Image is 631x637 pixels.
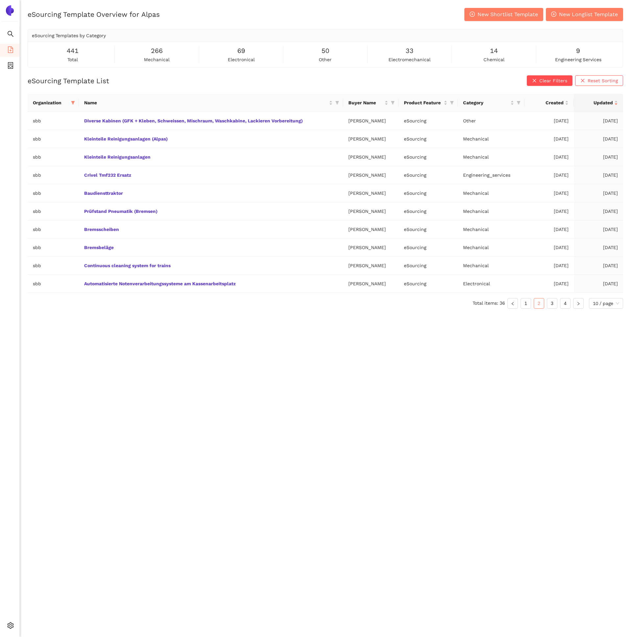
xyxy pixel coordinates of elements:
td: sbb [28,202,79,220]
td: eSourcing [399,275,458,293]
span: 10 / page [593,298,619,308]
span: New Shortlist Template [478,10,538,18]
span: Created [530,99,564,106]
td: Mechanical [458,184,525,202]
span: New Longlist Template [559,10,618,18]
li: 3 [547,298,557,309]
td: [DATE] [574,112,623,130]
td: eSourcing [399,184,458,202]
span: 441 [67,46,79,56]
td: eSourcing [399,130,458,148]
td: [DATE] [525,239,574,257]
td: sbb [28,275,79,293]
span: 50 [321,46,329,56]
button: plus-circleNew Shortlist Template [464,8,543,21]
td: eSourcing [399,239,458,257]
span: other [319,56,332,63]
a: 1 [521,298,531,308]
td: [DATE] [574,257,623,275]
span: Organization [33,99,68,106]
li: 4 [560,298,571,309]
span: 33 [406,46,413,56]
th: this column's title is Created,this column is sortable [525,94,574,112]
span: mechanical [144,56,170,63]
button: right [573,298,584,309]
a: 4 [560,298,570,308]
span: Reset Sorting [588,77,618,84]
span: Buyer Name [348,99,384,106]
span: 266 [151,46,163,56]
td: [PERSON_NAME] [343,220,399,239]
td: [DATE] [574,166,623,184]
li: Total items: 36 [473,298,505,309]
span: filter [334,98,340,108]
span: filter [517,101,521,105]
td: Mechanical [458,148,525,166]
td: [PERSON_NAME] [343,257,399,275]
span: Category [463,99,509,106]
td: Mechanical [458,257,525,275]
span: right [576,302,580,306]
td: [DATE] [525,130,574,148]
button: plus-circleNew Longlist Template [546,8,623,21]
td: Mechanical [458,130,525,148]
td: [DATE] [525,220,574,239]
td: [PERSON_NAME] [343,184,399,202]
span: engineering services [555,56,601,63]
td: sbb [28,166,79,184]
td: [DATE] [574,130,623,148]
span: filter [391,101,395,105]
th: this column's title is Category,this column is sortable [458,94,525,112]
td: [PERSON_NAME] [343,166,399,184]
th: this column's title is Buyer Name,this column is sortable [343,94,399,112]
td: Mechanical [458,220,525,239]
div: Page Size [589,298,623,309]
h2: eSourcing Template List [28,76,109,86]
td: Other [458,112,525,130]
td: eSourcing [399,202,458,220]
span: filter [71,101,75,105]
td: [DATE] [574,239,623,257]
td: [DATE] [574,275,623,293]
td: [DATE] [525,257,574,275]
td: [DATE] [525,166,574,184]
button: left [507,298,518,309]
span: close [580,78,585,84]
td: [DATE] [525,275,574,293]
td: [DATE] [574,148,623,166]
button: closeReset Sorting [575,75,623,86]
span: Name [84,99,328,106]
span: 14 [490,46,498,56]
td: [PERSON_NAME] [343,112,399,130]
span: search [7,28,14,41]
span: filter [515,98,522,108]
td: [PERSON_NAME] [343,239,399,257]
span: filter [450,101,454,105]
td: [PERSON_NAME] [343,202,399,220]
td: Mechanical [458,239,525,257]
span: close [532,78,537,84]
span: container [7,60,14,73]
th: this column's title is Product Feature,this column is sortable [399,94,458,112]
td: sbb [28,148,79,166]
td: [DATE] [525,112,574,130]
li: Next Page [573,298,584,309]
span: Product Feature [404,99,442,106]
th: this column's title is Name,this column is sortable [79,94,343,112]
a: 2 [534,298,544,308]
td: eSourcing [399,148,458,166]
button: closeClear Filters [527,75,573,86]
td: sbb [28,220,79,239]
td: [PERSON_NAME] [343,130,399,148]
span: 69 [237,46,245,56]
span: plus-circle [551,12,556,18]
h2: eSourcing Template Overview for Alpas [28,10,160,19]
span: Clear Filters [539,77,567,84]
span: eSourcing Templates by Category [32,33,106,38]
span: filter [449,98,455,108]
td: sbb [28,112,79,130]
span: filter [70,98,76,108]
td: [PERSON_NAME] [343,148,399,166]
td: sbb [28,257,79,275]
